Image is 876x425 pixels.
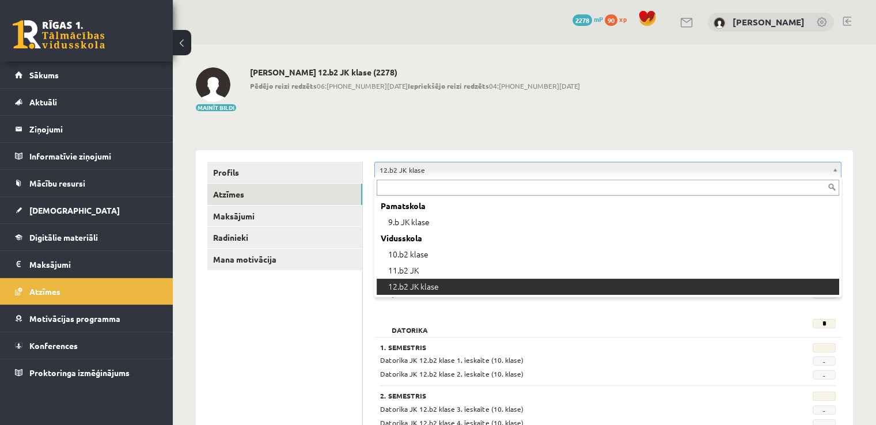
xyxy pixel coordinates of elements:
[377,214,839,230] div: 9.b JK klase
[377,246,839,263] div: 10.b2 klase
[377,198,839,214] div: Pamatskola
[377,230,839,246] div: Vidusskola
[377,279,839,295] div: 12.b2 JK klase
[377,263,839,279] div: 11.b2 JK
